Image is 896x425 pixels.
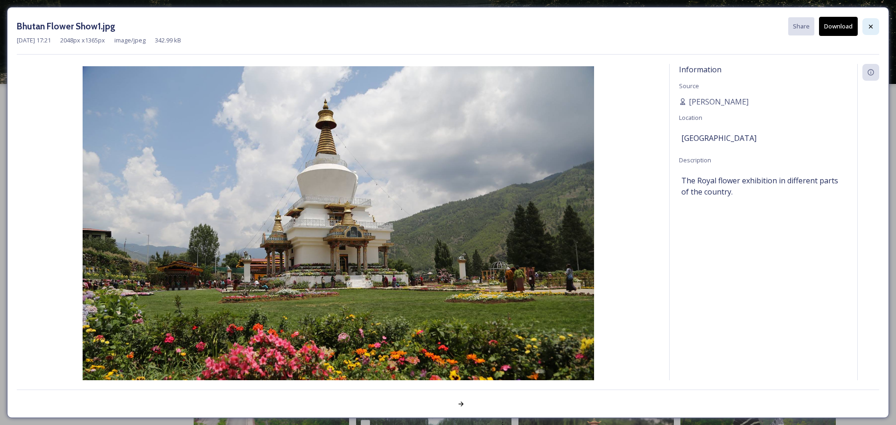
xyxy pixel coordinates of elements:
[114,36,146,45] span: image/jpeg
[679,156,711,164] span: Description
[681,132,756,144] span: [GEOGRAPHIC_DATA]
[679,113,702,122] span: Location
[17,66,660,407] img: Bhutan%20Flower%20Show1.jpg
[819,17,858,36] button: Download
[679,64,721,75] span: Information
[788,17,814,35] button: Share
[681,175,846,197] span: The Royal flower exhibition in different parts of the country.
[679,82,699,90] span: Source
[689,96,749,107] span: [PERSON_NAME]
[155,36,181,45] span: 342.99 kB
[17,20,115,33] h3: Bhutan Flower Show1.jpg
[17,36,51,45] span: [DATE] 17:21
[60,36,105,45] span: 2048 px x 1365 px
